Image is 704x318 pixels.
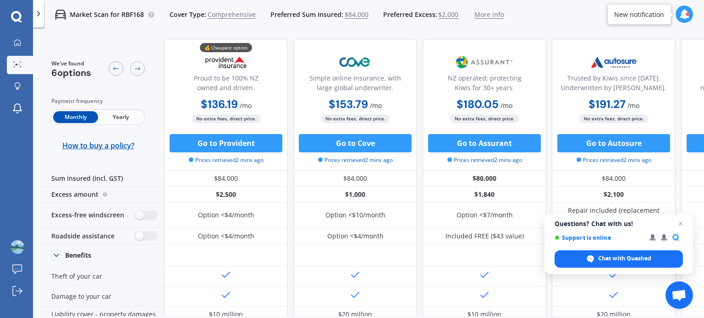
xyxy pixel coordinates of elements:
[293,171,417,187] div: $84,000
[557,134,670,152] button: Go to Autosure
[192,114,261,123] span: No extra fees, direct price.
[172,73,280,96] div: Proud to be 100% NZ owned and driven.
[598,254,651,263] span: Chat with Quashed
[198,210,254,220] div: Option <$4/month
[423,171,546,187] div: $80,000
[62,141,134,150] span: How to buy a policy?
[559,206,669,224] div: Repair included (replacement option <$5/month)
[40,228,164,244] div: Roadside assistance
[614,10,664,19] div: New notification
[293,187,417,203] div: $1,000
[383,10,437,19] span: Preferred Excess:
[40,266,164,286] div: Theft of your car
[500,101,512,110] span: / mo
[327,232,384,241] div: Option <$4/month
[665,281,693,309] div: Open chat
[552,187,676,203] div: $2,100
[552,171,676,187] div: $84,000
[299,134,412,152] button: Go to Cove
[560,73,668,96] div: Trusted by Kiwis since [DATE]. Underwritten by [PERSON_NAME].
[318,156,393,164] span: Prices retrieved 2 mins ago
[65,251,91,259] div: Benefits
[51,59,91,68] span: We've found
[474,10,504,19] span: More info
[70,10,144,19] p: Market Scan for RBF168
[583,51,644,74] img: Autosure.webp
[240,101,252,110] span: / mo
[325,51,385,74] img: Cove.webp
[345,10,368,19] span: $84,000
[53,111,98,123] span: Monthly
[450,114,519,123] span: No extra fees, direct price.
[321,114,390,123] span: No extra fees, direct price.
[370,101,382,110] span: / mo
[301,73,409,96] div: Simple online insurance, with large global underwriter.
[577,156,651,164] span: Prices retrieved 2 mins ago
[447,156,522,164] span: Prices retrieved 2 mins ago
[51,97,145,106] div: Payment frequency
[40,187,164,203] div: Excess amount
[164,187,288,203] div: $2,500
[196,51,256,74] img: Provident.png
[201,97,238,111] b: $136.19
[170,134,282,152] button: Go to Provident
[198,232,254,241] div: Option <$4/month
[98,111,143,123] span: Yearly
[588,97,626,111] b: $191.27
[325,210,385,220] div: Option <$10/month
[11,240,24,254] img: ACg8ocIsKsmAV6vkiVKbD9P2sbDLWiiqP7x4g-JfVqvznRynZvLXDREsrA=s96-c
[627,101,639,110] span: / mo
[675,218,686,229] span: Close chat
[454,51,515,74] img: Assurant.png
[40,171,164,187] div: Sum insured (incl. GST)
[208,10,256,19] span: Comprehensive
[40,286,164,307] div: Damage to your car
[55,9,66,20] img: car.f15378c7a67c060ca3f3.svg
[200,43,252,52] div: 💰 Cheapest option
[555,234,643,241] span: Support is online
[438,10,458,19] span: $2,000
[456,210,513,220] div: Option <$7/month
[445,232,524,241] div: Included FREE ($43 value)
[189,156,264,164] span: Prices retrieved 2 mins ago
[40,203,164,228] div: Excess-free windscreen
[329,97,368,111] b: $153.79
[270,10,343,19] span: Preferred Sum Insured:
[456,97,499,111] b: $180.05
[555,220,683,227] span: Questions? Chat with us!
[579,114,649,123] span: No extra fees, direct price.
[430,73,539,96] div: NZ operated; protecting Kiwis for 30+ years.
[164,171,288,187] div: $84,000
[423,187,546,203] div: $1,840
[51,67,91,79] span: 6 options
[555,250,683,268] div: Chat with Quashed
[170,10,206,19] span: Cover Type:
[428,134,541,152] button: Go to Assurant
